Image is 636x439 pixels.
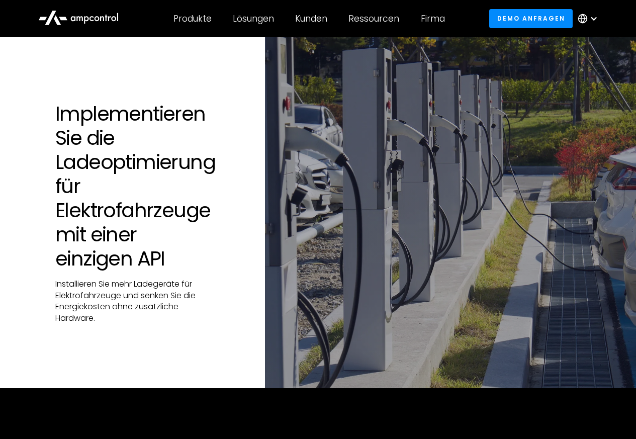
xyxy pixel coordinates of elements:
div: Kunden [295,13,327,24]
div: Firma [421,13,445,24]
div: Lösungen [233,13,274,24]
p: Installieren Sie mehr Ladegeräte für Elektrofahrzeuge und senken Sie die Energiekosten ohne zusät... [55,279,215,324]
div: Produkte [173,13,212,24]
a: Demo anfragen [489,9,573,28]
div: Ressourcen [348,13,399,24]
h1: Implementieren Sie die Ladeoptimierung für Elektrofahrzeuge mit einer einzigen API [55,102,215,271]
